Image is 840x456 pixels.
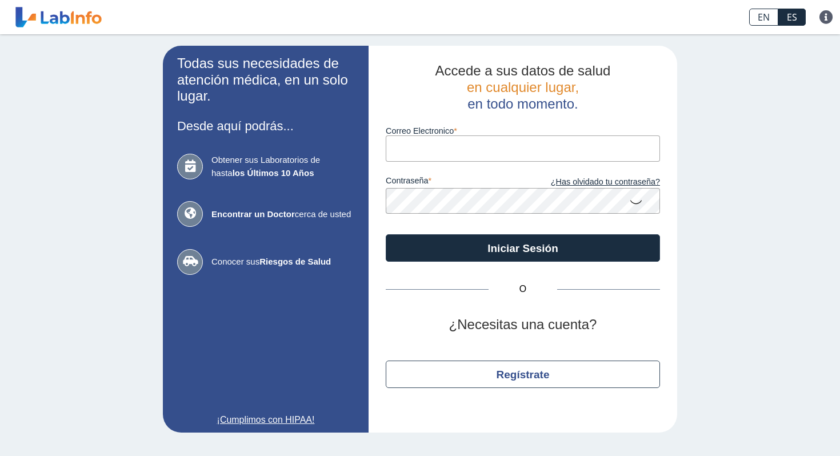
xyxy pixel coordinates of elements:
span: en cualquier lugar, [467,79,579,95]
h3: Desde aquí podrás... [177,119,354,133]
h2: Todas sus necesidades de atención médica, en un solo lugar. [177,55,354,105]
b: los Últimos 10 Años [233,168,314,178]
span: Accede a sus datos de salud [435,63,611,78]
label: contraseña [386,176,523,189]
a: ¡Cumplimos con HIPAA! [177,413,354,427]
span: cerca de usted [211,208,354,221]
label: Correo Electronico [386,126,660,135]
h2: ¿Necesitas una cuenta? [386,317,660,333]
a: ¿Has olvidado tu contraseña? [523,176,660,189]
b: Encontrar un Doctor [211,209,295,219]
button: Iniciar Sesión [386,234,660,262]
a: ES [778,9,806,26]
b: Riesgos de Salud [259,257,331,266]
span: O [489,282,557,296]
a: EN [749,9,778,26]
span: Conocer sus [211,255,354,269]
button: Regístrate [386,361,660,388]
span: Obtener sus Laboratorios de hasta [211,154,354,179]
span: en todo momento. [467,96,578,111]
